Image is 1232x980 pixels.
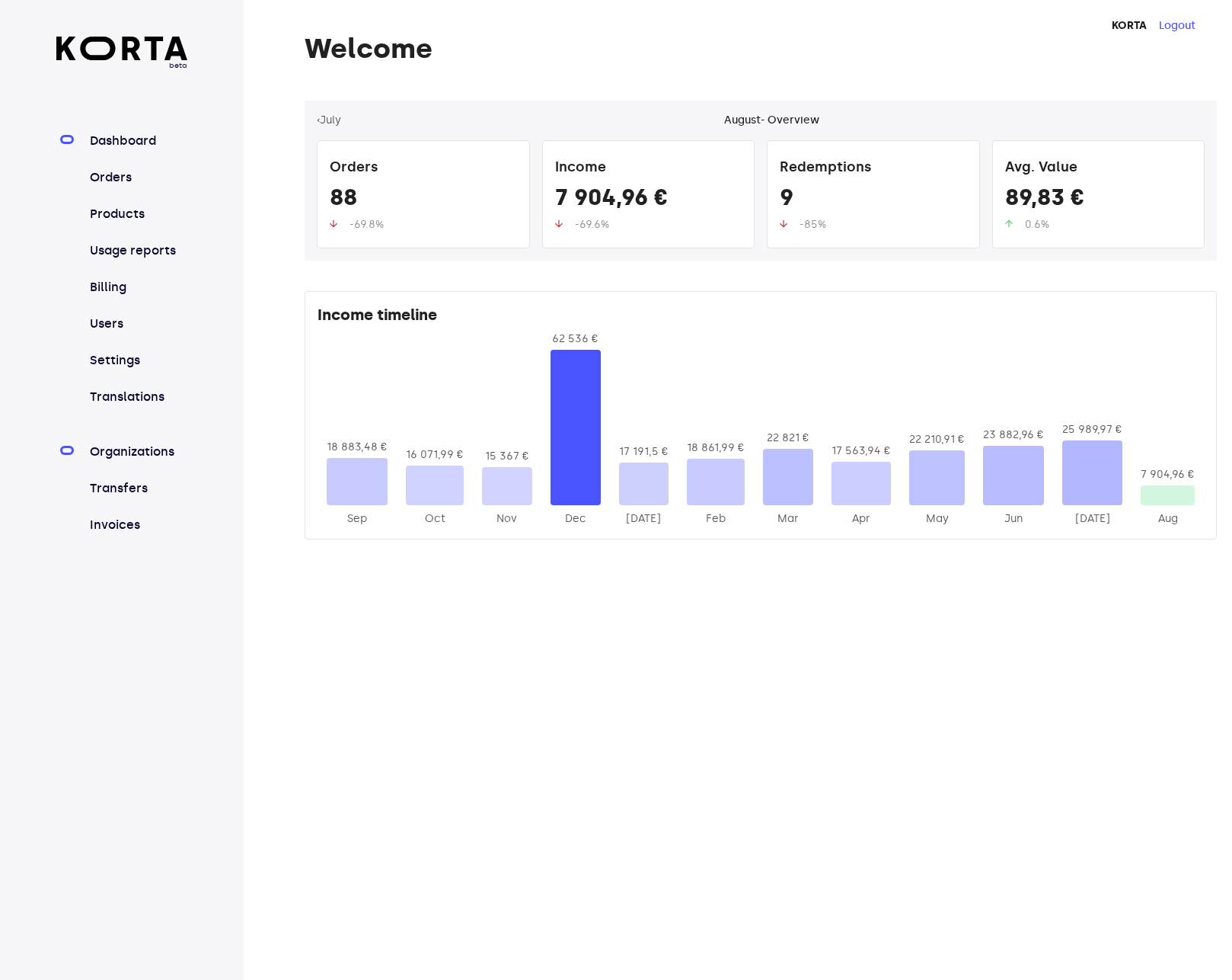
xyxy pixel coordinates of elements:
div: 2024-Oct [406,511,464,527]
a: Organizations [87,443,188,461]
div: August - Overview [724,113,819,128]
div: 25 989,97 € [1062,422,1122,437]
div: 62 536 € [551,331,601,347]
div: 7 904,96 € [1141,467,1195,482]
button: ‹July [317,113,341,128]
a: Dashboard [87,132,188,150]
div: 2025-Aug [1141,511,1195,527]
button: Logout [1159,18,1195,34]
div: 18 883,48 € [327,440,388,455]
a: Billing [87,278,188,296]
img: up [330,219,337,228]
div: 2024-Nov [482,511,532,527]
div: 18 861,99 € [687,440,745,456]
a: Users [87,315,188,333]
a: Transfers [87,479,188,498]
h1: Welcome [305,34,1217,64]
div: 2025-Feb [687,511,745,527]
div: Avg. Value [1005,153,1192,184]
img: up [555,219,563,228]
a: Usage reports [87,242,188,260]
span: beta [56,60,188,71]
span: -69.8% [349,218,384,231]
div: 23 882,96 € [983,428,1044,443]
div: 7 904,96 € [555,184,742,217]
a: Orders [87,168,188,187]
div: Income [555,153,742,184]
div: 2025-Jan [619,511,669,527]
div: 88 [330,184,517,217]
a: Products [87,205,188,223]
span: -69.6% [575,218,609,231]
div: 2025-Jul [1062,511,1122,527]
img: up [1005,219,1013,228]
div: 22 210,91 € [909,432,965,447]
div: 2025-Mar [763,511,813,527]
div: 17 563,94 € [831,444,891,459]
div: 89,83 € [1005,184,1192,217]
div: 22 821 € [763,431,813,446]
img: Korta [56,37,188,60]
div: 2024-Sep [327,511,388,527]
div: Redemptions [780,153,967,184]
a: Settings [87,351,188,370]
div: 17 191,5 € [619,444,669,460]
div: 2025-Apr [831,511,891,527]
div: 2025-May [909,511,965,527]
div: Income timeline [318,304,1204,331]
strong: KORTA [1112,19,1147,32]
div: 9 [780,184,967,217]
span: 0.6% [1025,218,1049,231]
div: 2024-Dec [551,511,601,527]
div: 15 367 € [482,449,532,464]
div: 16 071,99 € [406,447,464,463]
span: -85% [800,218,826,231]
img: up [780,219,787,228]
div: 2025-Jun [983,511,1044,527]
a: beta [56,37,188,71]
a: Invoices [87,516,188,534]
div: Orders [330,153,517,184]
a: Translations [87,388,188,406]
